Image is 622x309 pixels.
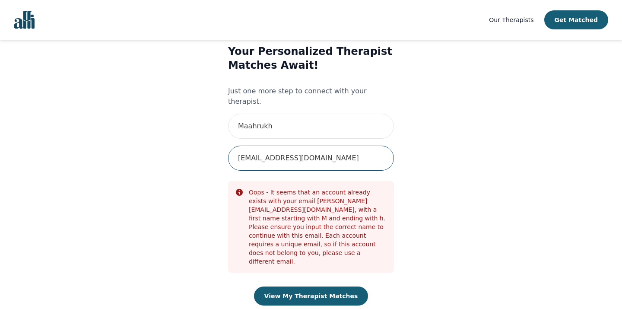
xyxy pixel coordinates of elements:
[249,189,268,196] span: Oops -
[228,114,394,139] input: First Name
[14,11,35,29] img: alli logo
[228,45,394,72] h3: Your Personalized Therapist Matches Await!
[254,287,368,306] button: View My Therapist Matches
[489,15,533,25] a: Our Therapists
[249,188,387,266] div: It seems that an account already exists with your email [PERSON_NAME][EMAIL_ADDRESS][DOMAIN_NAME]...
[228,86,394,107] p: Just one more step to connect with your therapist.
[489,16,533,23] span: Our Therapists
[228,146,394,171] input: Email
[544,10,608,29] button: Get Matched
